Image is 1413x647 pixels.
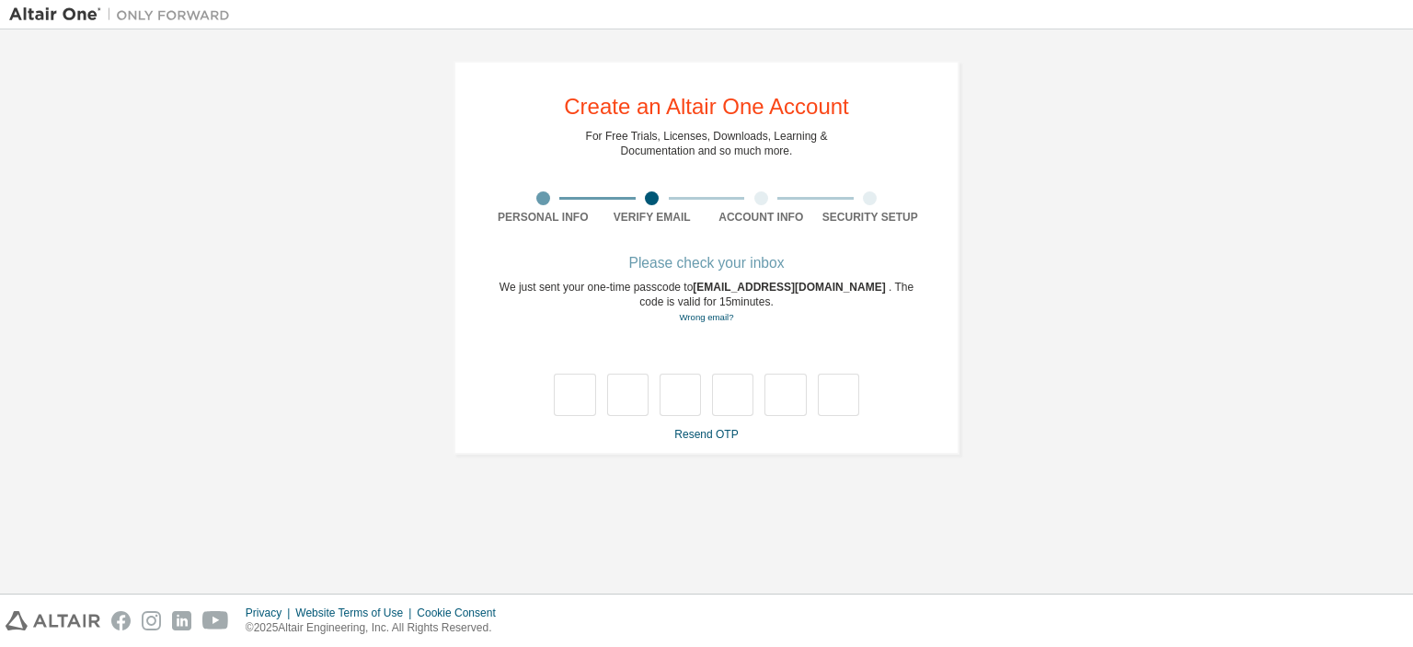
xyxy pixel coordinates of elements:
div: Personal Info [488,210,598,225]
a: Resend OTP [674,428,738,441]
div: Privacy [246,606,295,620]
img: Altair One [9,6,239,24]
div: Create an Altair One Account [564,96,849,118]
div: Account Info [706,210,816,225]
img: altair_logo.svg [6,611,100,630]
img: youtube.svg [202,611,229,630]
div: Security Setup [816,210,925,225]
div: Verify Email [598,210,707,225]
img: facebook.svg [111,611,131,630]
div: Please check your inbox [488,258,925,269]
div: We just sent your one-time passcode to . The code is valid for 15 minutes. [488,280,925,325]
img: instagram.svg [142,611,161,630]
span: [EMAIL_ADDRESS][DOMAIN_NAME] [693,281,889,294]
img: linkedin.svg [172,611,191,630]
p: © 2025 Altair Engineering, Inc. All Rights Reserved. [246,620,507,636]
div: Cookie Consent [417,606,506,620]
div: For Free Trials, Licenses, Downloads, Learning & Documentation and so much more. [586,129,828,158]
div: Website Terms of Use [295,606,417,620]
a: Go back to the registration form [679,312,733,322]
